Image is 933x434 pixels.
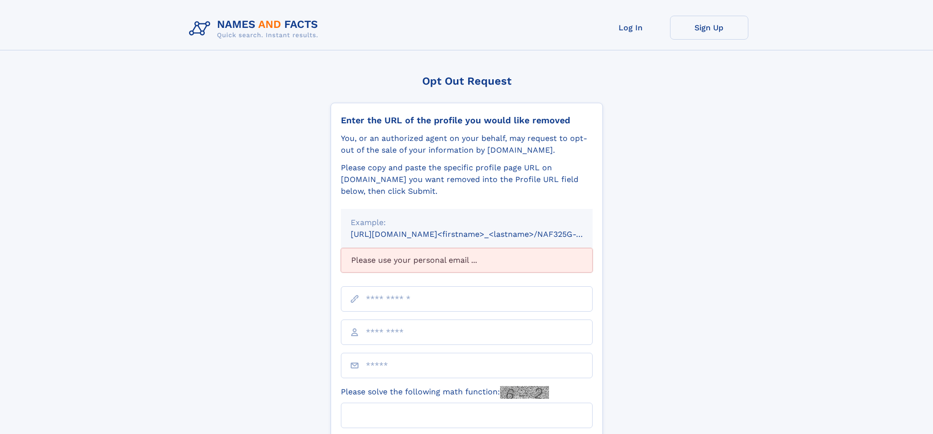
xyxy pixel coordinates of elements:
small: [URL][DOMAIN_NAME]<firstname>_<lastname>/NAF325G-xxxxxxxx [351,229,611,239]
label: Please solve the following math function: [341,386,549,399]
div: Enter the URL of the profile you would like removed [341,115,593,126]
a: Sign Up [670,16,748,40]
div: Please copy and paste the specific profile page URL on [DOMAIN_NAME] you want removed into the Pr... [341,162,593,197]
div: Please use your personal email ... [341,248,593,273]
div: You, or an authorized agent on your behalf, may request to opt-out of the sale of your informatio... [341,133,593,156]
a: Log In [592,16,670,40]
div: Opt Out Request [331,75,603,87]
img: Logo Names and Facts [185,16,326,42]
div: Example: [351,217,583,228]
